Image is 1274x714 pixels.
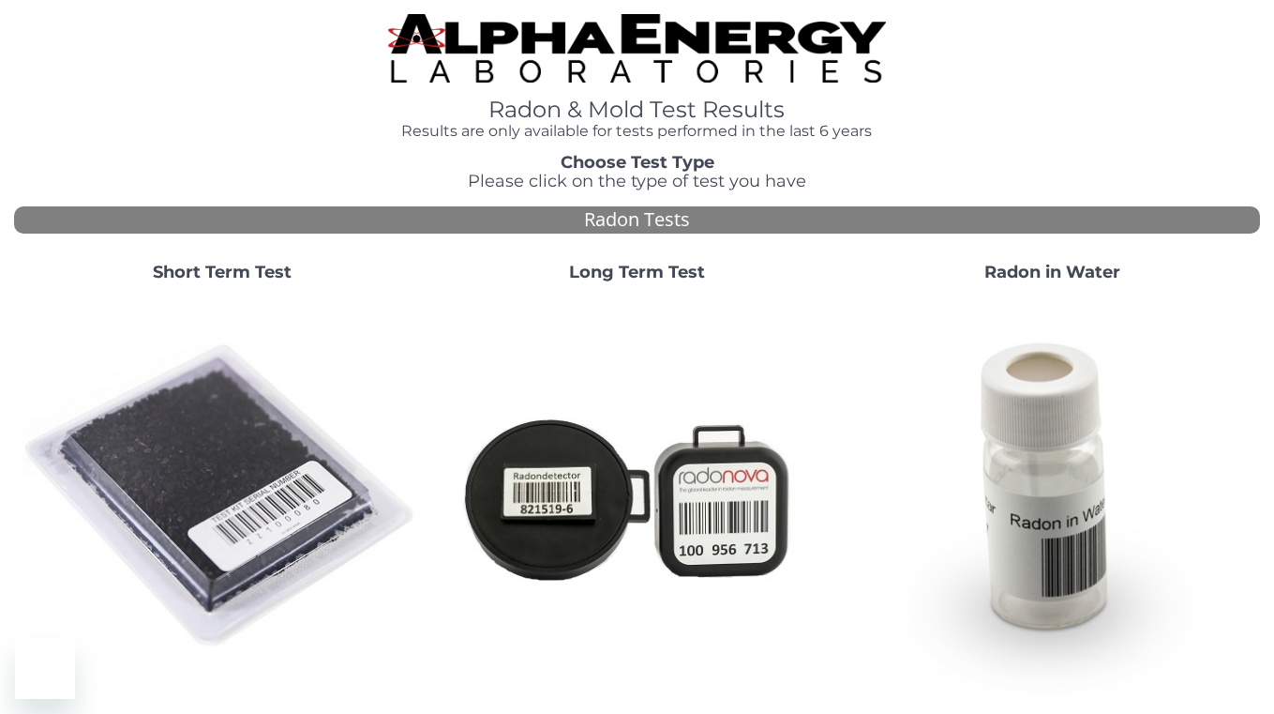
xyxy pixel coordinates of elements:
img: TightCrop.jpg [388,14,887,83]
h1: Radon & Mold Test Results [388,98,887,122]
h4: Results are only available for tests performed in the last 6 years [388,123,887,140]
strong: Radon in Water [984,262,1120,282]
strong: Short Term Test [153,262,292,282]
div: Radon Tests [14,206,1260,234]
img: ShortTerm.jpg [22,296,422,697]
img: RadoninWater.jpg [852,296,1252,697]
span: Please click on the type of test you have [468,171,806,191]
strong: Long Term Test [569,262,705,282]
iframe: Button to launch messaging window [15,639,75,699]
strong: Choose Test Type [561,152,714,173]
img: Radtrak2vsRadtrak3.jpg [437,296,837,697]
